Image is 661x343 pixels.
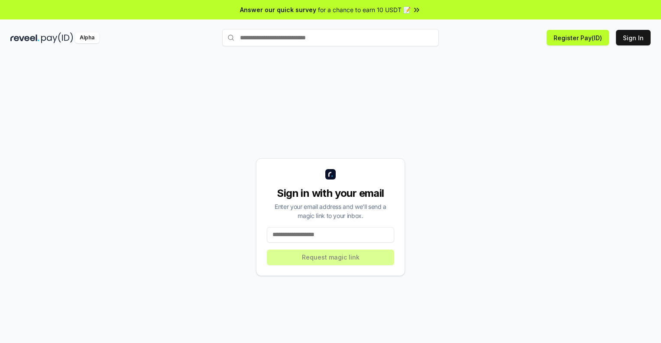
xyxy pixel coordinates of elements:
img: reveel_dark [10,32,39,43]
span: for a chance to earn 10 USDT 📝 [318,5,411,14]
button: Sign In [616,30,651,45]
div: Alpha [75,32,99,43]
div: Enter your email address and we’ll send a magic link to your inbox. [267,202,394,220]
img: logo_small [325,169,336,180]
img: pay_id [41,32,73,43]
button: Register Pay(ID) [547,30,609,45]
span: Answer our quick survey [240,5,316,14]
div: Sign in with your email [267,186,394,200]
